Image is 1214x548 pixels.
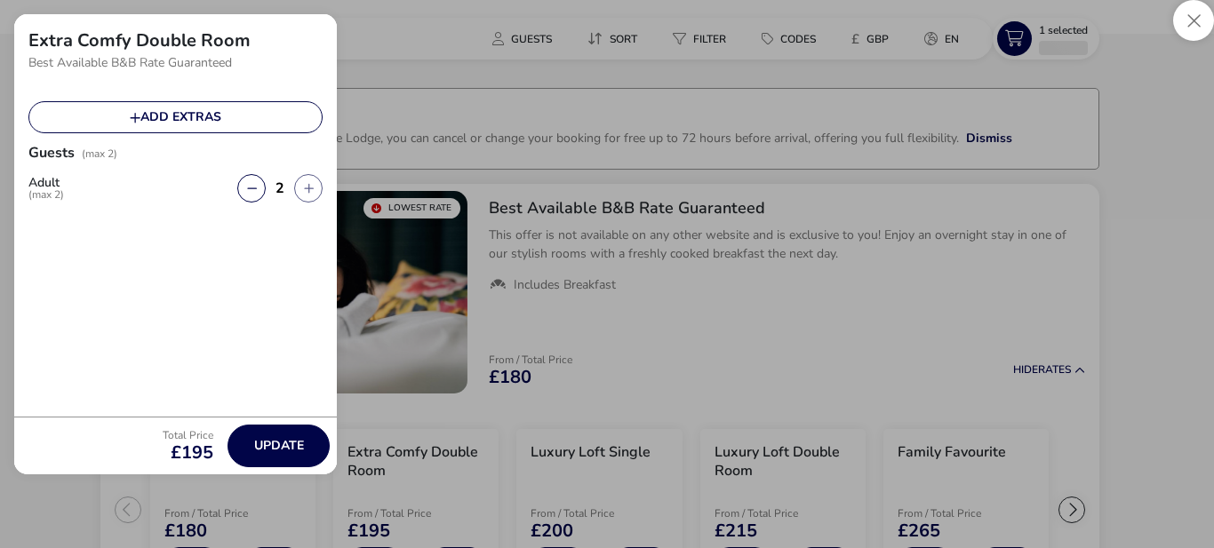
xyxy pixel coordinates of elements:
[163,430,213,441] p: Total Price
[28,28,251,52] h2: Extra Comfy Double Room
[254,439,304,452] span: Update
[28,50,323,76] p: Best Available B&B Rate Guaranteed
[82,147,117,161] span: (max 2)
[163,444,213,462] span: £195
[28,177,78,200] label: Adult
[228,425,330,467] button: Update
[28,189,64,200] span: (max 2)
[28,143,75,184] h2: Guests
[28,101,323,133] button: Add extras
